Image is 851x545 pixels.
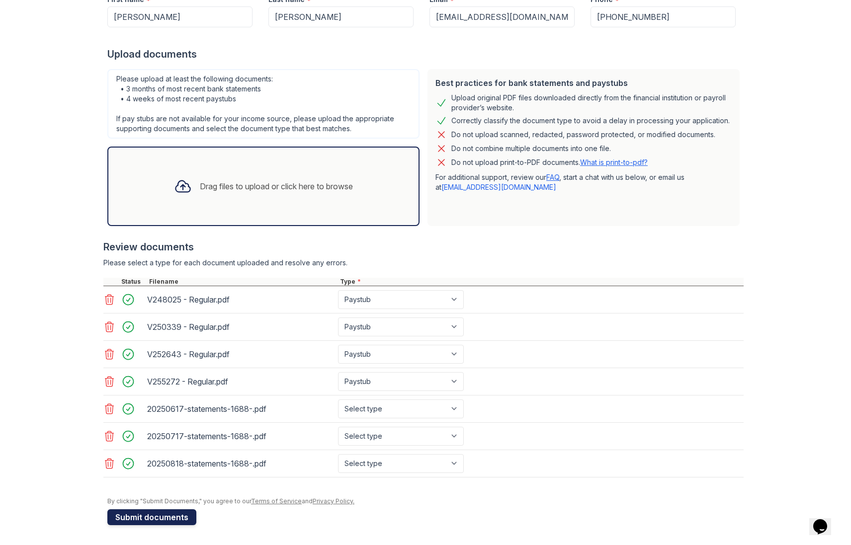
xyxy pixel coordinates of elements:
[435,77,732,89] div: Best practices for bank statements and paystubs
[147,401,334,417] div: 20250617-statements-1688-.pdf
[580,158,648,166] a: What is print-to-pdf?
[251,497,302,505] a: Terms of Service
[313,497,354,505] a: Privacy Policy.
[147,346,334,362] div: V252643 - Regular.pdf
[451,157,648,167] p: Do not upload print-to-PDF documents.
[107,47,744,61] div: Upload documents
[107,69,420,139] div: Please upload at least the following documents: • 3 months of most recent bank statements • 4 wee...
[147,292,334,308] div: V248025 - Regular.pdf
[147,456,334,471] div: 20250818-statements-1688-.pdf
[451,93,732,113] div: Upload original PDF files downloaded directly from the financial institution or payroll provider’...
[147,374,334,389] div: V255272 - Regular.pdf
[107,497,744,505] div: By clicking "Submit Documents," you agree to our and
[546,173,559,181] a: FAQ
[451,143,611,155] div: Do not combine multiple documents into one file.
[441,183,556,191] a: [EMAIL_ADDRESS][DOMAIN_NAME]
[119,278,147,286] div: Status
[435,172,732,192] p: For additional support, review our , start a chat with us below, or email us at
[809,505,841,535] iframe: chat widget
[451,115,730,127] div: Correctly classify the document type to avoid a delay in processing your application.
[200,180,353,192] div: Drag files to upload or click here to browse
[451,129,715,141] div: Do not upload scanned, redacted, password protected, or modified documents.
[107,509,196,525] button: Submit documents
[147,278,338,286] div: Filename
[103,258,744,268] div: Please select a type for each document uploaded and resolve any errors.
[147,319,334,335] div: V250339 - Regular.pdf
[103,240,744,254] div: Review documents
[338,278,744,286] div: Type
[147,428,334,444] div: 20250717-statements-1688-.pdf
